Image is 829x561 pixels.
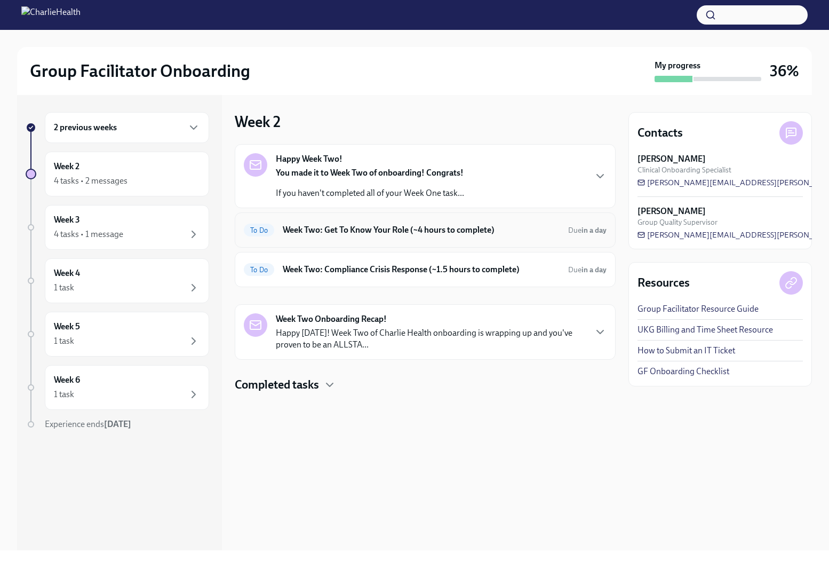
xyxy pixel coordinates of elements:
img: CharlieHealth [21,6,81,23]
a: Week 41 task [26,258,209,303]
strong: You made it to Week Two of onboarding! Congrats! [276,168,464,178]
div: 1 task [54,389,74,400]
strong: in a day [581,265,607,274]
h6: Week 2 [54,161,79,172]
div: 4 tasks • 2 messages [54,175,127,187]
div: 4 tasks • 1 message [54,228,123,240]
a: To DoWeek Two: Compliance Crisis Response (~1.5 hours to complete)Duein a day [244,261,607,278]
span: September 29th, 2025 10:00 [568,225,607,235]
strong: [PERSON_NAME] [637,206,706,217]
div: 2 previous weeks [45,112,209,143]
div: 1 task [54,282,74,294]
a: GF Onboarding Checklist [637,366,729,377]
strong: Week Two Onboarding Recap! [276,313,387,325]
a: Week 51 task [26,312,209,357]
h3: Week 2 [235,112,281,131]
h4: Completed tasks [235,377,319,393]
h4: Contacts [637,125,683,141]
strong: [PERSON_NAME] [637,153,706,165]
span: To Do [244,226,274,234]
h6: Week 5 [54,321,80,333]
span: Group Quality Supervisor [637,217,718,227]
h6: Week Two: Get To Know Your Role (~4 hours to complete) [283,224,560,236]
a: To DoWeek Two: Get To Know Your Role (~4 hours to complete)Duein a day [244,222,607,239]
h6: Week 3 [54,214,80,226]
a: Week 61 task [26,365,209,410]
p: If you haven't completed all of your Week One task... [276,187,464,199]
a: UKG Billing and Time Sheet Resource [637,324,773,336]
h6: 2 previous weeks [54,122,117,133]
div: 1 task [54,335,74,347]
span: Clinical Onboarding Specialist [637,165,731,175]
a: Week 34 tasks • 1 message [26,205,209,250]
h3: 36% [770,61,799,81]
a: Group Facilitator Resource Guide [637,303,759,315]
span: Experience ends [45,419,131,429]
span: Due [568,226,607,235]
span: September 29th, 2025 10:00 [568,265,607,275]
div: Completed tasks [235,377,616,393]
h6: Week 4 [54,267,80,279]
a: Week 24 tasks • 2 messages [26,152,209,196]
span: Due [568,265,607,274]
strong: Happy Week Two! [276,153,342,165]
h6: Week 6 [54,374,80,386]
p: Happy [DATE]! Week Two of Charlie Health onboarding is wrapping up and you've proven to be an ALL... [276,327,585,351]
h6: Week Two: Compliance Crisis Response (~1.5 hours to complete) [283,264,560,275]
a: How to Submit an IT Ticket [637,345,735,357]
strong: My progress [655,60,700,72]
span: To Do [244,266,274,274]
strong: in a day [581,226,607,235]
h4: Resources [637,275,690,291]
h2: Group Facilitator Onboarding [30,60,250,82]
strong: [DATE] [104,419,131,429]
